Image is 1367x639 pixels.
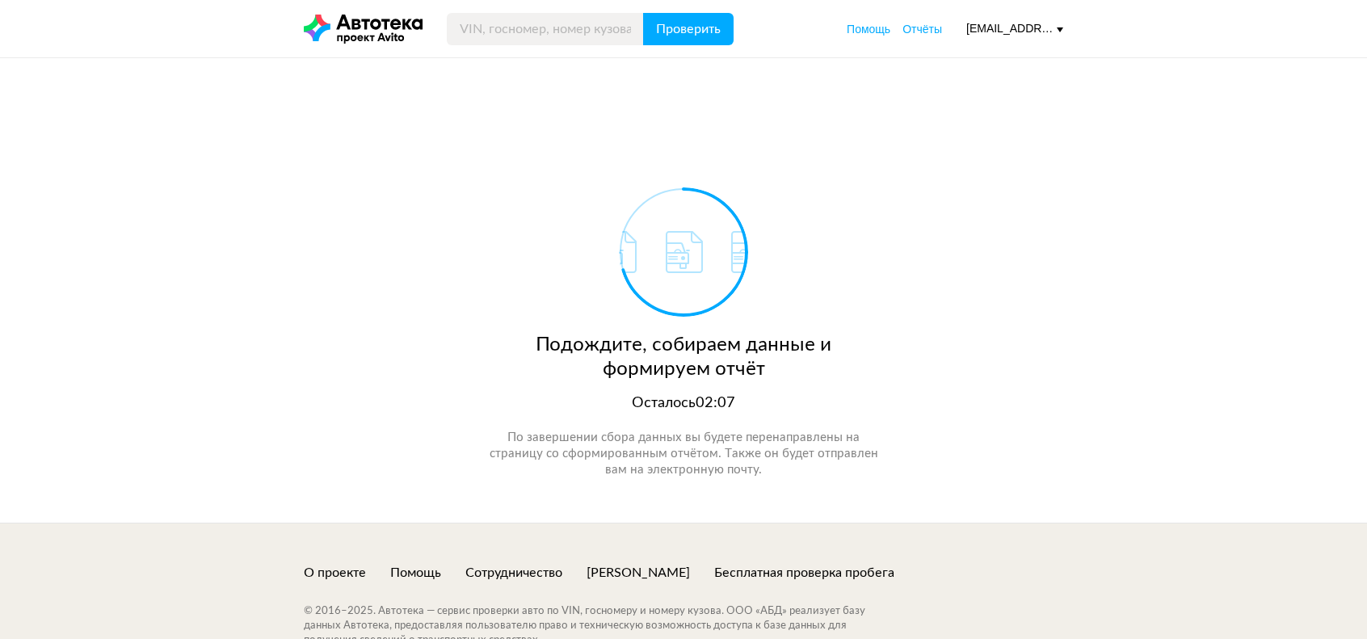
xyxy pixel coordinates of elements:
[847,23,890,36] span: Помощь
[304,564,366,582] a: О проекте
[714,564,894,582] a: Бесплатная проверка пробега
[486,393,881,414] div: Осталось 02:07
[465,564,562,582] a: Сотрудничество
[447,13,644,45] input: VIN, госномер, номер кузова
[656,23,721,36] span: Проверить
[902,23,942,36] span: Отчёты
[390,564,441,582] a: Помощь
[643,13,734,45] button: Проверить
[966,21,1063,36] div: [EMAIL_ADDRESS][DOMAIN_NAME]
[847,21,890,37] a: Помощь
[486,333,881,381] div: Подождите, собираем данные и формируем отчёт
[587,564,690,582] a: [PERSON_NAME]
[486,430,881,478] div: По завершении сбора данных вы будете перенаправлены на страницу со сформированным отчётом. Также ...
[902,21,942,37] a: Отчёты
